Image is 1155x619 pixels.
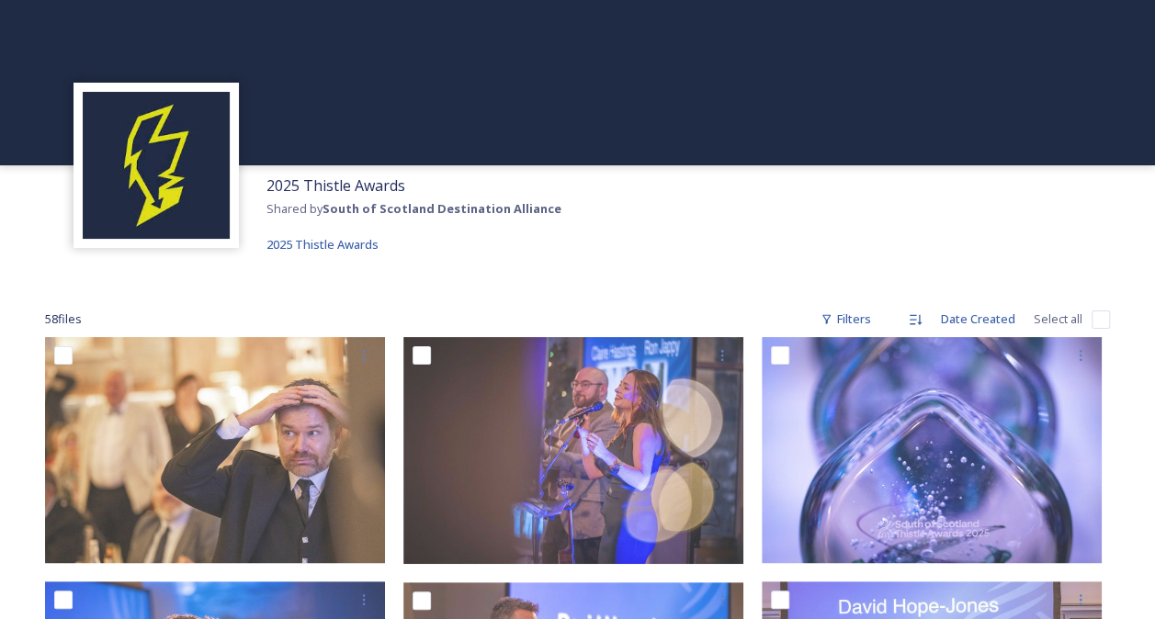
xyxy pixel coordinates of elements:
[762,337,1102,563] img: PW_SSDA Thistle Awards 2025_The Findra Family_pw7_2854.JPG
[266,175,405,196] span: 2025 Thistle Awards
[403,337,743,564] img: PW_SSDA Thistle Awards 2025_The Findra Family_pw7_2799.JPG
[811,301,880,337] div: Filters
[932,301,1025,337] div: Date Created
[266,233,379,255] a: 2025 Thistle Awards
[323,200,561,217] strong: South of Scotland Destination Alliance
[1034,310,1082,328] span: Select all
[83,92,230,239] img: images.jpeg
[45,310,82,328] span: 58 file s
[266,236,379,253] span: 2025 Thistle Awards
[45,337,385,563] img: PW_SSDA Thistle Awards 2025_The Findra Family_pw7_2896.JPG
[266,200,561,217] span: Shared by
